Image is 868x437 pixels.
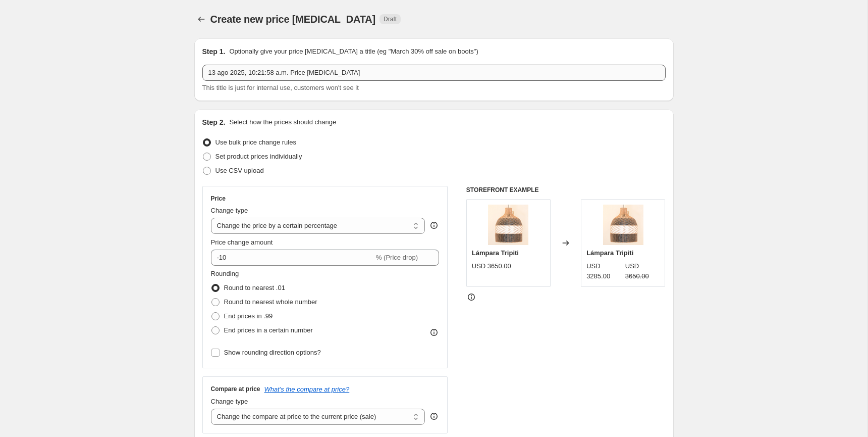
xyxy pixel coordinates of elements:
[215,153,302,160] span: Set product prices individually
[224,349,321,356] span: Show rounding direction options?
[202,117,226,127] h2: Step 2.
[211,385,260,393] h3: Compare at price
[202,46,226,57] h2: Step 1.
[472,261,511,271] div: USD 3650.00
[229,117,336,127] p: Select how the prices should change
[264,385,350,393] button: What's the compare at price?
[384,15,397,23] span: Draft
[211,195,226,203] h3: Price
[224,284,285,292] span: Round to nearest .01
[211,207,248,214] span: Change type
[215,167,264,174] span: Use CSV upload
[229,46,478,57] p: Optionally give your price [MEDICAL_DATA] a title (eg "March 30% off sale on boots")
[472,249,519,257] span: Lámpara Tripiti
[625,261,660,281] strike: USD 3650.00
[224,326,313,334] span: End prices in a certain number
[211,398,248,405] span: Change type
[224,298,317,306] span: Round to nearest whole number
[586,261,621,281] div: USD 3285.00
[488,205,528,245] img: 20_cbcb0464-8706-4e85-868c-9419a8b396d0_80x.png
[194,12,208,26] button: Price change jobs
[376,254,418,261] span: % (Price drop)
[211,238,273,246] span: Price change amount
[429,411,439,421] div: help
[603,205,643,245] img: 20_cbcb0464-8706-4e85-868c-9419a8b396d0_80x.png
[202,65,666,81] input: 30% off holiday sale
[211,250,374,266] input: -15
[224,312,273,320] span: End prices in .99
[429,220,439,230] div: help
[215,138,296,146] span: Use bulk price change rules
[202,84,359,91] span: This title is just for internal use, customers won't see it
[210,14,376,25] span: Create new price [MEDICAL_DATA]
[466,186,666,194] h6: STOREFRONT EXAMPLE
[211,270,239,277] span: Rounding
[586,249,633,257] span: Lámpara Tripiti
